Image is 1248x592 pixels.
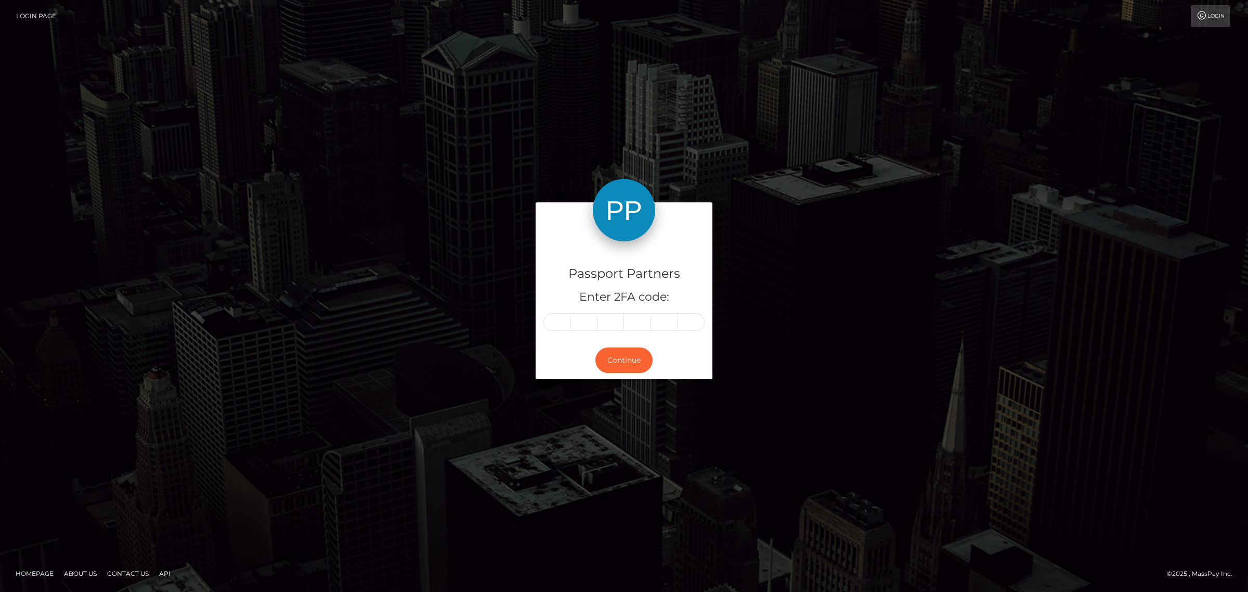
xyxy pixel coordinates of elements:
button: Continue [595,348,653,373]
a: API [155,565,175,582]
a: Homepage [11,565,58,582]
img: Passport Partners [593,179,655,241]
a: Login Page [16,5,56,27]
h5: Enter 2FA code: [543,289,705,305]
h4: Passport Partners [543,265,705,283]
a: Contact Us [103,565,153,582]
a: About Us [60,565,101,582]
div: © 2025 , MassPay Inc. [1167,568,1240,580]
a: Login [1191,5,1230,27]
